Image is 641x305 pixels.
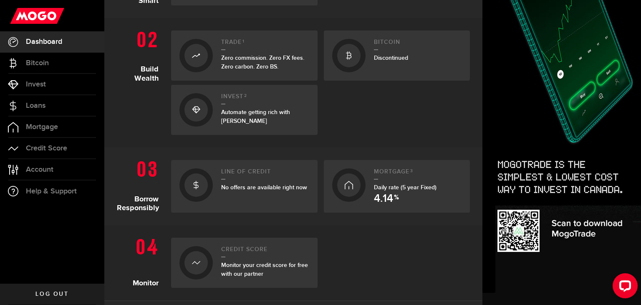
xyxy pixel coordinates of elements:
h2: Mortgage [374,168,462,180]
span: Account [26,166,53,173]
span: Dashboard [26,38,62,46]
h2: Invest [221,93,309,104]
span: % [394,194,399,204]
span: Mortgage [26,123,58,131]
h2: Line of credit [221,168,309,180]
span: Daily rate (5 year Fixed) [374,184,437,191]
span: Invest [26,81,46,88]
a: Invest2Automate getting rich with [PERSON_NAME] [171,85,318,135]
h2: Bitcoin [374,39,462,50]
h1: Monitor [117,234,165,288]
a: Credit ScoreMonitor your credit score for free with our partner [171,238,318,288]
span: Loans [26,102,45,109]
span: Credit Score [26,145,67,152]
h2: Credit Score [221,246,309,257]
a: Trade1Zero commission. Zero FX fees. Zero carbon. Zero BS. [171,30,318,81]
a: Line of creditNo offers are available right now [171,160,318,213]
span: Log out [35,291,68,297]
span: Automate getting rich with [PERSON_NAME] [221,109,290,125]
span: Bitcoin [26,59,49,67]
a: BitcoinDiscontinued [324,30,470,81]
sup: 1 [242,39,245,44]
sup: 2 [244,93,247,98]
span: Zero commission. Zero FX fees. Zero carbon. Zero BS. [221,54,304,70]
span: No offers are available right now [221,184,307,191]
h1: Borrow Responsibly [117,156,165,213]
span: Discontinued [374,54,408,61]
iframe: LiveChat chat widget [606,270,641,305]
span: Help & Support [26,188,77,195]
span: Monitor your credit score for free with our partner [221,262,308,277]
sup: 3 [410,168,413,173]
h2: Trade [221,39,309,50]
span: 4.14 [374,193,393,204]
h1: Build Wealth [117,26,165,135]
a: Mortgage3Daily rate (5 year Fixed) 4.14 % [324,160,470,213]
